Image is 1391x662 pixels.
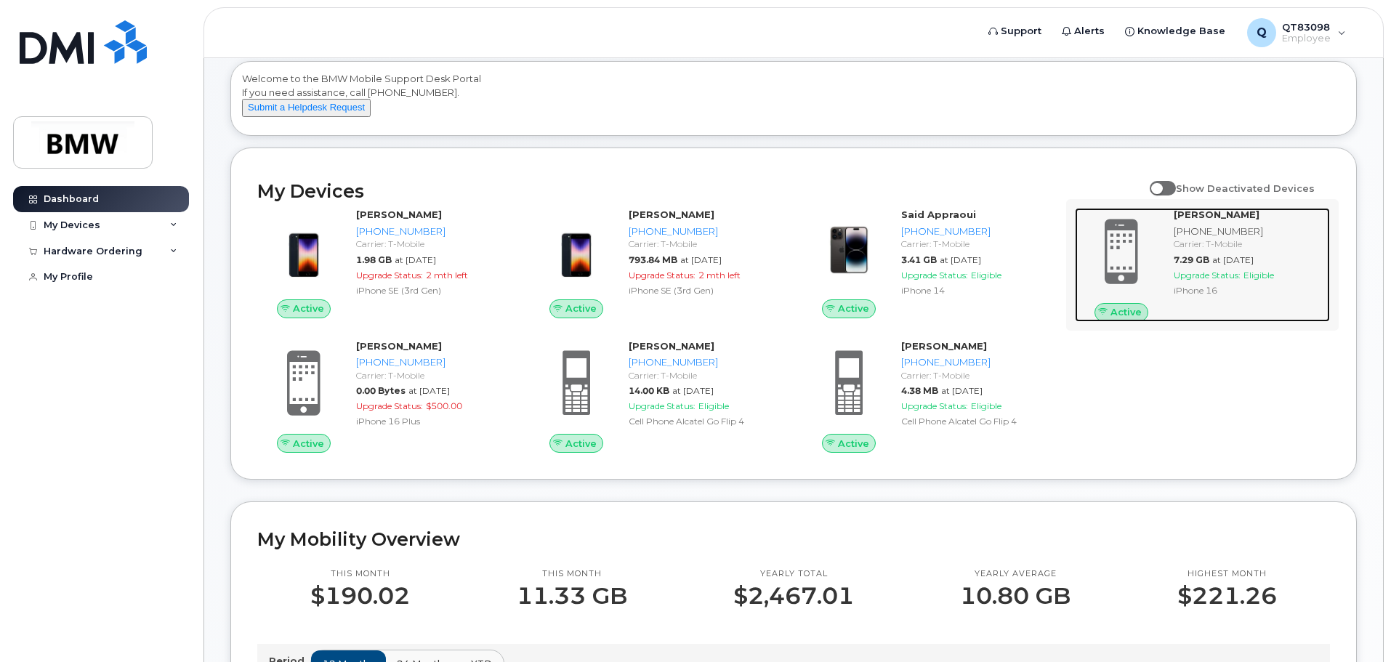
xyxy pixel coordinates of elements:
button: Submit a Helpdesk Request [242,99,371,117]
a: Active[PERSON_NAME][PHONE_NUMBER]Carrier: T-Mobile14.00 KBat [DATE]Upgrade Status:EligibleCell Ph... [530,339,785,453]
span: 14.00 KB [629,385,669,396]
span: Active [1110,305,1142,319]
span: Eligible [698,400,729,411]
p: Yearly total [733,568,854,580]
span: $500.00 [426,400,462,411]
span: Upgrade Status: [629,270,695,280]
img: image20231002-3703462-1angbar.jpeg [269,215,339,285]
p: $190.02 [310,583,410,609]
a: Submit a Helpdesk Request [242,101,371,113]
span: at [DATE] [672,385,714,396]
img: image20231002-3703462-njx0qo.jpeg [814,215,884,285]
div: iPhone 14 [901,284,1052,296]
div: Cell Phone Alcatel Go Flip 4 [901,415,1052,427]
span: at [DATE] [940,254,981,265]
p: Yearly average [960,568,1071,580]
strong: [PERSON_NAME] [1174,209,1259,220]
span: Active [293,302,324,315]
div: Welcome to the BMW Mobile Support Desk Portal If you need assistance, call [PHONE_NUMBER]. [242,72,1345,130]
span: Active [293,437,324,451]
p: This month [517,568,627,580]
span: Upgrade Status: [901,400,968,411]
div: Carrier: T-Mobile [901,238,1052,250]
a: Active[PERSON_NAME][PHONE_NUMBER]Carrier: T-Mobile793.84 MBat [DATE]Upgrade Status:2 mth leftiPho... [530,208,785,318]
span: 7.29 GB [1174,254,1209,265]
span: Eligible [1243,270,1274,280]
span: 0.00 Bytes [356,385,406,396]
strong: [PERSON_NAME] [629,209,714,220]
iframe: Messenger Launcher [1328,599,1380,651]
input: Show Deactivated Devices [1150,174,1161,186]
p: 11.33 GB [517,583,627,609]
a: Support [978,17,1052,46]
span: Show Deactivated Devices [1176,182,1315,194]
span: Active [838,302,869,315]
strong: [PERSON_NAME] [629,340,714,352]
span: QT83098 [1282,21,1331,33]
span: Active [838,437,869,451]
span: Eligible [971,270,1001,280]
h2: My Devices [257,180,1142,202]
p: 10.80 GB [960,583,1071,609]
span: Upgrade Status: [356,270,423,280]
a: Alerts [1052,17,1115,46]
div: [PHONE_NUMBER] [356,355,507,369]
div: Carrier: T-Mobile [1174,238,1324,250]
span: at [DATE] [408,385,450,396]
div: Cell Phone Alcatel Go Flip 4 [629,415,779,427]
a: Active[PERSON_NAME][PHONE_NUMBER]Carrier: T-Mobile0.00 Bytesat [DATE]Upgrade Status:$500.00iPhone... [257,339,512,453]
div: [PHONE_NUMBER] [629,355,779,369]
div: [PHONE_NUMBER] [901,225,1052,238]
span: Active [565,302,597,315]
img: image20231002-3703462-1angbar.jpeg [541,215,611,285]
span: 2 mth left [426,270,468,280]
h2: My Mobility Overview [257,528,1330,550]
span: Knowledge Base [1137,24,1225,39]
p: This month [310,568,410,580]
span: Eligible [971,400,1001,411]
span: at [DATE] [941,385,983,396]
div: iPhone SE (3rd Gen) [356,284,507,296]
span: 1.98 GB [356,254,392,265]
a: ActiveSaid Appraoui[PHONE_NUMBER]Carrier: T-Mobile3.41 GBat [DATE]Upgrade Status:EligibleiPhone 14 [802,208,1057,318]
span: Employee [1282,33,1331,44]
div: iPhone 16 Plus [356,415,507,427]
div: Carrier: T-Mobile [629,369,779,382]
div: [PHONE_NUMBER] [901,355,1052,369]
div: Carrier: T-Mobile [356,238,507,250]
strong: [PERSON_NAME] [901,340,987,352]
div: Carrier: T-Mobile [629,238,779,250]
span: at [DATE] [680,254,722,265]
span: Upgrade Status: [1174,270,1241,280]
span: Upgrade Status: [901,270,968,280]
strong: Said Appraoui [901,209,976,220]
span: Support [1001,24,1041,39]
span: 3.41 GB [901,254,937,265]
strong: [PERSON_NAME] [356,340,442,352]
p: Highest month [1177,568,1277,580]
div: [PHONE_NUMBER] [629,225,779,238]
span: Active [565,437,597,451]
span: Upgrade Status: [356,400,423,411]
div: iPhone 16 [1174,284,1324,296]
span: 2 mth left [698,270,741,280]
span: at [DATE] [1212,254,1254,265]
a: Active[PERSON_NAME][PHONE_NUMBER]Carrier: T-Mobile4.38 MBat [DATE]Upgrade Status:EligibleCell Pho... [802,339,1057,453]
div: [PHONE_NUMBER] [1174,225,1324,238]
span: Alerts [1074,24,1105,39]
p: $221.26 [1177,583,1277,609]
a: Knowledge Base [1115,17,1235,46]
div: iPhone SE (3rd Gen) [629,284,779,296]
p: $2,467.01 [733,583,854,609]
span: 4.38 MB [901,385,938,396]
strong: [PERSON_NAME] [356,209,442,220]
a: Active[PERSON_NAME][PHONE_NUMBER]Carrier: T-Mobile1.98 GBat [DATE]Upgrade Status:2 mth leftiPhone... [257,208,512,318]
a: Active[PERSON_NAME][PHONE_NUMBER]Carrier: T-Mobile7.29 GBat [DATE]Upgrade Status:EligibleiPhone 16 [1075,208,1330,321]
div: [PHONE_NUMBER] [356,225,507,238]
div: Carrier: T-Mobile [356,369,507,382]
div: QT83098 [1237,18,1356,47]
span: Q [1257,24,1267,41]
span: at [DATE] [395,254,436,265]
div: Carrier: T-Mobile [901,369,1052,382]
span: Upgrade Status: [629,400,695,411]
